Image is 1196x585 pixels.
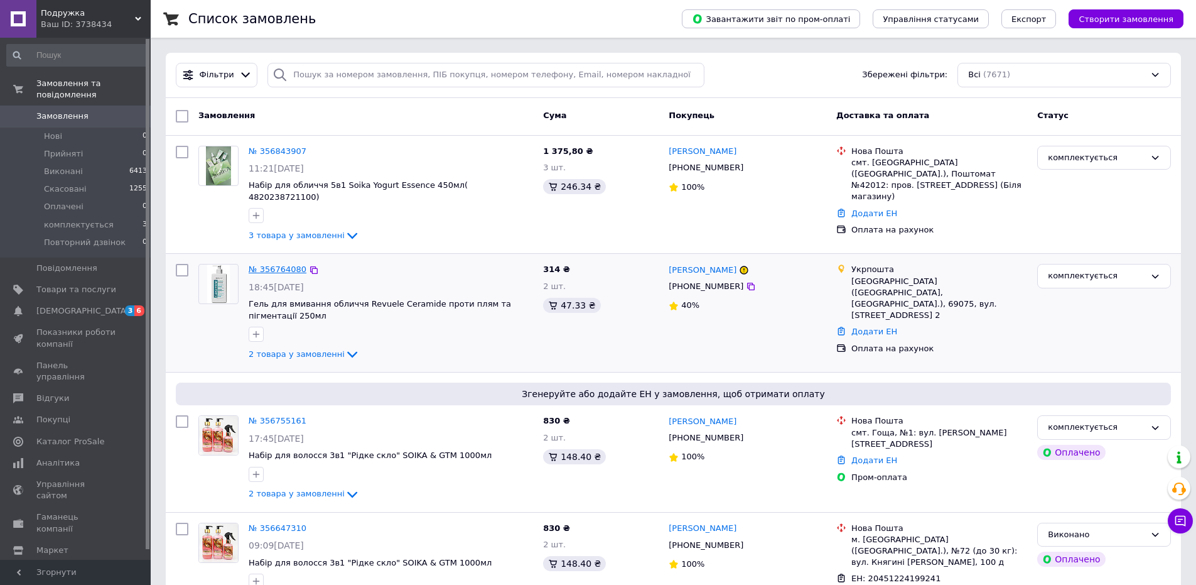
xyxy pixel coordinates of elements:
img: Фото товару [199,416,238,455]
span: Доставка та оплата [836,111,929,120]
span: 0 [143,201,147,212]
span: 830 ₴ [543,416,570,425]
span: 2 шт. [543,433,566,442]
div: смт. [GEOGRAPHIC_DATA] ([GEOGRAPHIC_DATA].), Поштомат №42012: пров. [STREET_ADDRESS] (Біля магазину) [851,157,1027,203]
span: Згенеруйте або додайте ЕН у замовлення, щоб отримати оплату [181,388,1166,400]
div: [PHONE_NUMBER] [666,430,746,446]
span: 6 [134,305,144,316]
span: 0 [143,148,147,160]
a: № 356755161 [249,416,306,425]
div: 148.40 ₴ [543,556,606,571]
span: 11:21[DATE] [249,163,304,173]
a: Набір для волосся 3в1 "Рідке скло" SOIKA & GTM 1000мл [249,558,492,567]
span: 3 [125,305,135,316]
div: Ваш ID: 3738434 [41,19,151,30]
span: Статус [1037,111,1069,120]
span: 18:45[DATE] [249,282,304,292]
a: [PERSON_NAME] [669,265,736,276]
a: [PERSON_NAME] [669,146,736,158]
a: Додати ЕН [851,327,897,336]
span: 3 шт. [543,163,566,172]
span: Подружка [41,8,135,19]
span: Гаманець компанії [36,511,116,534]
span: 100% [681,452,704,461]
div: Оплачено [1037,445,1105,460]
a: Фото товару [198,146,239,186]
span: Відгуки [36,393,69,404]
span: 40% [681,300,699,310]
div: Укрпошта [851,264,1027,275]
img: Фото товару [207,265,230,303]
span: 0 [143,237,147,248]
div: [GEOGRAPHIC_DATA] ([GEOGRAPHIC_DATA], [GEOGRAPHIC_DATA].), 69075, вул. [STREET_ADDRESS] 2 [851,276,1027,322]
span: Маркет [36,545,68,556]
input: Пошук за номером замовлення, ПІБ покупця, номером телефону, Email, номером накладної [267,63,704,87]
span: Каталог ProSale [36,436,104,447]
span: Замовлення [36,111,89,122]
a: Набір для волосся 3в1 "Рідке скло" SOIKA & GTM 1000мл [249,451,492,460]
span: 6413 [129,166,147,177]
a: Набір для обличчя 5в1 Soika Yogurt Essence 450мл( 4820238721100) [249,180,468,202]
img: Фото товару [206,146,232,185]
span: 3 [143,219,147,231]
div: Нова Пошта [851,415,1027,427]
span: Фільтри [200,69,234,81]
div: Нова Пошта [851,146,1027,157]
div: Виконано [1048,528,1145,542]
a: Фото товару [198,264,239,304]
span: Повторний дзвінок [44,237,126,248]
span: Замовлення [198,111,255,120]
span: Скасовані [44,183,87,195]
span: Cума [543,111,566,120]
span: Покупці [36,414,70,425]
span: Управління сайтом [36,479,116,501]
div: 148.40 ₴ [543,449,606,464]
a: Додати ЕН [851,209,897,218]
div: Оплата на рахунок [851,224,1027,236]
span: Нові [44,131,62,142]
a: № 356843907 [249,146,306,156]
div: Оплачено [1037,552,1105,567]
span: Оплачені [44,201,84,212]
span: 100% [681,182,704,192]
span: 830 ₴ [543,523,570,533]
a: № 356647310 [249,523,306,533]
span: Повідомлення [36,263,97,274]
span: Показники роботи компанії [36,327,116,349]
span: Виконані [44,166,83,177]
a: № 356764080 [249,265,306,274]
a: Створити замовлення [1056,14,1183,23]
h1: Список замовлень [188,11,316,26]
span: Управління статусами [883,14,979,24]
span: 2 шт. [543,540,566,549]
span: Прийняті [44,148,83,160]
div: [PHONE_NUMBER] [666,537,746,554]
span: 3 товара у замовленні [249,231,345,240]
div: комплектується [1048,421,1145,434]
span: 17:45[DATE] [249,434,304,444]
div: Оплата на рахунок [851,343,1027,354]
div: смт. Гоща, №1: вул. [PERSON_NAME][STREET_ADDRESS] [851,427,1027,450]
span: 314 ₴ [543,265,570,274]
span: Всі [968,69,981,81]
span: Панель управління [36,360,116,383]
span: 100% [681,559,704,569]
span: 2 шт. [543,282,566,291]
a: 2 товара у замовленні [249,489,360,498]
div: м. [GEOGRAPHIC_DATA] ([GEOGRAPHIC_DATA].), №72 (до 30 кг): вул. Княгині [PERSON_NAME], 100 д [851,534,1027,569]
button: Експорт [1001,9,1057,28]
span: Завантажити звіт по пром-оплаті [692,13,850,25]
a: Гель для вмивання обличчя Revuele Ceramide проти плям та пігментації 250мл [249,299,511,320]
div: комплектується [1048,270,1145,283]
a: Фото товару [198,523,239,563]
span: [DEMOGRAPHIC_DATA] [36,305,129,317]
span: ЕН: 20451224199241 [851,574,940,583]
img: Фото товару [199,523,238,562]
span: Аналітика [36,457,80,469]
span: Збережені фільтри: [862,69,947,81]
a: [PERSON_NAME] [669,416,736,428]
span: 09:09[DATE] [249,540,304,550]
div: Нова Пошта [851,523,1027,534]
a: 3 товара у замовленні [249,231,360,240]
